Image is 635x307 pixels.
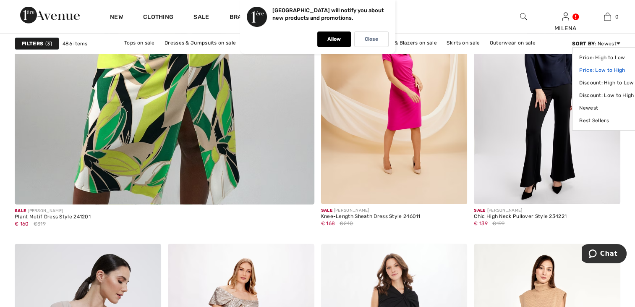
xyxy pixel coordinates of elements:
span: 486 items [63,39,88,47]
a: Sale [193,13,209,22]
span: €199 [492,220,504,227]
a: Dresses & Jumpsuits on sale [160,37,240,48]
p: Close [365,36,378,42]
a: Outerwear on sale [486,37,540,48]
span: € 160 [15,221,29,227]
img: My Info [562,12,569,22]
a: Clothing [143,13,173,22]
strong: Filters [22,39,43,47]
div: [PERSON_NAME] [15,208,91,214]
a: Price: High to Low [579,51,634,63]
span: € 168 [321,220,335,226]
a: Price: Low to High [579,63,634,76]
div: MILENA [545,24,586,33]
a: Discount: Low to High [579,89,634,101]
div: Plant Motif Dress Style 241201 [15,214,91,220]
p: Allow [327,36,341,42]
a: Sign In [562,13,569,21]
a: Brands [230,13,255,22]
span: Sale [321,208,332,213]
a: Jackets & Blazers on sale [368,37,441,48]
img: 1ère Avenue [20,7,80,24]
a: 0 [587,12,628,22]
a: New [110,13,123,22]
span: €240 [340,220,353,227]
img: My Bag [604,12,611,22]
img: search the website [520,12,527,22]
span: 0 [615,13,619,21]
p: [GEOGRAPHIC_DATA] will notify you about new products and promotions. [272,7,384,21]
span: Sale [15,208,26,213]
span: Sale [474,208,485,213]
div: Knee-Length Sheath Dress Style 246011 [321,214,421,220]
span: € 139 [474,220,488,226]
strong: Sort By [572,40,595,46]
a: Skirts on sale [442,37,484,48]
div: : Newest [572,39,620,47]
a: Discount: High to Low [579,76,634,89]
span: €319 [34,220,46,228]
a: Best Sellers [579,114,634,126]
a: Tops on sale [120,37,159,48]
span: 3 [45,39,52,47]
div: [PERSON_NAME] [321,207,421,214]
div: Chic High Neck Pullover Style 234221 [474,214,567,220]
div: [PERSON_NAME] [474,207,567,214]
iframe: Opens a widget where you can chat to one of our agents [582,244,627,265]
a: Newest [579,101,634,114]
